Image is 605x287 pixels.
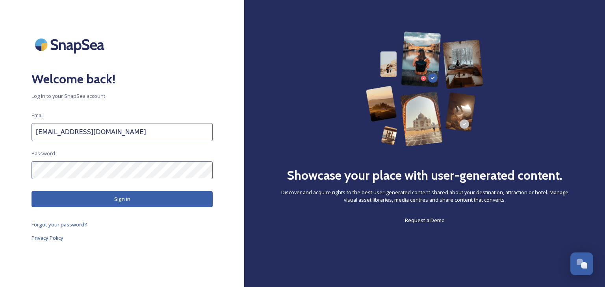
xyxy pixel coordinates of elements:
[32,233,213,243] a: Privacy Policy
[570,252,593,275] button: Open Chat
[32,191,213,207] button: Sign in
[32,70,213,88] h2: Welcome back!
[32,234,63,241] span: Privacy Policy
[32,220,213,229] a: Forgot your password?
[32,221,87,228] span: Forgot your password?
[366,31,483,146] img: 63b42ca75bacad526042e722_Group%20154-p-800.png
[32,31,110,58] img: SnapSea Logo
[32,112,44,119] span: Email
[32,92,213,100] span: Log in to your SnapSea account
[32,123,213,141] input: john.doe@snapsea.io
[287,166,562,185] h2: Showcase your place with user-generated content.
[405,217,445,224] span: Request a Demo
[405,215,445,225] a: Request a Demo
[276,189,573,204] span: Discover and acquire rights to the best user-generated content shared about your destination, att...
[32,150,55,157] span: Password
